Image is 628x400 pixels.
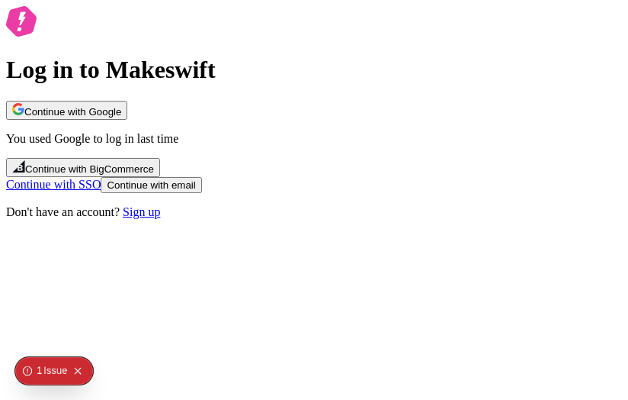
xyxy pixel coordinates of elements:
span: Continue with BigCommerce [25,163,154,175]
button: Continue with Google [6,101,127,120]
span: Continue with Google [24,106,121,118]
button: Continue with email [101,177,201,193]
p: You used Google to log in last time [6,132,622,146]
button: Continue with BigCommerce [6,158,160,177]
p: Don't have an account? [6,205,622,219]
h1: Log in to Makeswift [6,56,622,84]
span: Continue with email [107,179,195,191]
a: Sign up [123,205,160,218]
a: Continue with SSO [6,178,101,191]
